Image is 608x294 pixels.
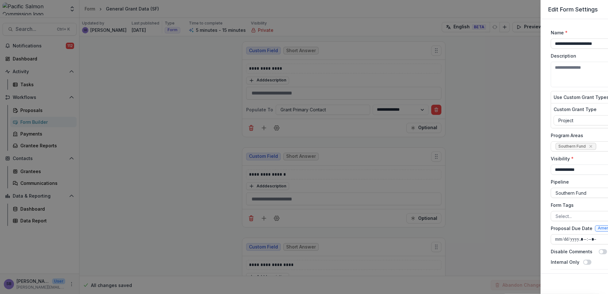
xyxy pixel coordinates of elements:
[551,259,579,265] label: Internal Only
[551,248,592,255] label: Disable Comments
[587,143,594,150] div: Remove Southern Fund
[551,225,592,232] label: Proposal Due Date
[558,144,586,149] span: Southern Fund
